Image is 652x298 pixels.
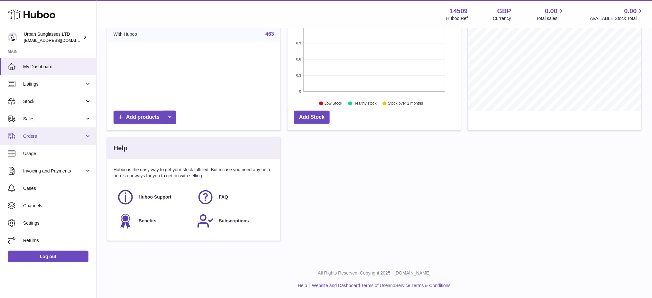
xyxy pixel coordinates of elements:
[23,64,91,70] span: My Dashboard
[197,212,271,230] a: Subscriptions
[23,81,85,87] span: Listings
[265,31,274,37] a: 463
[23,185,91,191] span: Cases
[296,25,301,29] text: 1.2
[354,101,377,106] text: Healthy stock
[23,168,85,174] span: Invoicing and Payments
[219,194,228,200] span: FAQ
[310,283,451,289] li: and
[23,237,91,244] span: Returns
[296,57,301,61] text: 0.6
[624,7,637,15] span: 0.00
[117,212,190,230] a: Benefits
[117,189,190,206] a: Huboo Support
[114,144,127,153] h3: Help
[24,38,95,43] span: [EMAIL_ADDRESS][DOMAIN_NAME]
[312,283,388,288] a: Website and Dashboard Terms of Use
[493,15,511,22] div: Currency
[296,73,301,77] text: 0.3
[24,31,82,43] div: Urban Sunglasses LTD
[23,203,91,209] span: Channels
[139,218,156,224] span: Benefits
[294,111,330,124] a: Add Stock
[388,101,423,106] text: Stock over 2 months
[446,15,468,22] div: Huboo Ref
[296,41,301,45] text: 0.9
[23,116,85,122] span: Sales
[536,7,565,22] a: 0.00 Total sales
[8,251,88,262] a: Log out
[114,111,176,124] a: Add products
[102,270,647,276] p: All Rights Reserved. Copyright 2025 - [DOMAIN_NAME]
[8,33,17,42] img: info@urbansunglasses.co.uk
[219,218,249,224] span: Subscriptions
[545,7,558,15] span: 0.00
[395,283,451,288] a: Service Terms & Conditions
[590,15,644,22] span: AVAILABLE Stock Total
[114,167,274,179] p: Huboo is the easy way to get your stock fulfilled. But incase you need any help here's our ways f...
[536,15,565,22] span: Total sales
[325,101,343,106] text: Low Stock
[139,194,171,200] span: Huboo Support
[23,220,91,226] span: Settings
[107,26,198,42] td: With Huboo
[298,283,307,288] a: Help
[450,7,468,15] strong: 14509
[23,133,85,139] span: Orders
[197,189,271,206] a: FAQ
[299,89,301,93] text: 0
[23,98,85,105] span: Stock
[590,7,644,22] a: 0.00 AVAILABLE Stock Total
[23,151,91,157] span: Usage
[497,7,511,15] strong: GBP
